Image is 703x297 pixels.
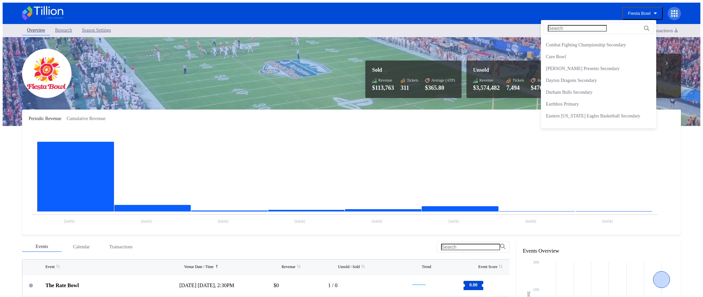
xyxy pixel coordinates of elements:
[546,42,626,48] div: Combat Fighting Championship Secondary
[546,90,593,95] div: Durham Bulls Secondary
[548,25,607,32] input: Search
[546,125,636,131] div: Eastern [US_STATE] Eagles Football Secondary
[546,66,620,71] div: [PERSON_NAME] Presents Secondary
[546,78,597,83] div: Dayton Dragons Secondary
[546,54,566,60] div: Cure Bowl
[546,113,640,119] div: Eastern [US_STATE] Eagles Basketball Secondary
[546,102,579,107] div: Earthbox Primary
